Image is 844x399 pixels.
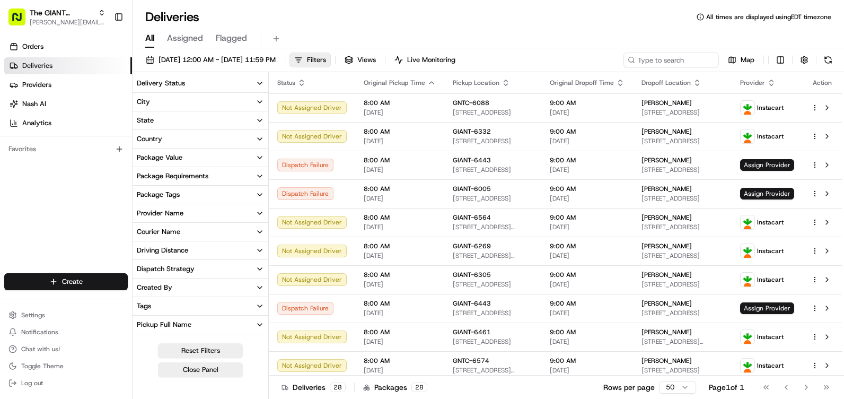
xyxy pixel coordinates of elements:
button: Toggle Theme [4,359,128,374]
button: Start new chat [180,105,193,117]
span: [STREET_ADDRESS] [641,137,723,145]
span: [DATE] [550,108,625,117]
span: [PERSON_NAME] [641,127,692,136]
span: 9:00 AM [550,299,625,308]
div: 28 [330,383,346,392]
span: Knowledge Base [21,154,81,164]
span: [STREET_ADDRESS] [641,194,723,203]
span: Log out [21,379,43,387]
span: Map [741,55,754,65]
span: [DATE] [364,280,436,289]
span: [STREET_ADDRESS][PERSON_NAME][PERSON_NAME] [453,251,533,260]
span: 8:00 AM [364,328,436,336]
span: 8:00 AM [364,127,436,136]
span: [DATE] [550,337,625,346]
div: Package Requirements [137,171,208,181]
span: [DATE] [364,108,436,117]
span: Instacart [757,132,784,141]
div: Country [137,134,162,144]
div: 📗 [11,155,19,163]
button: The GIANT Company[PERSON_NAME][EMAIL_ADDRESS][PERSON_NAME][DOMAIN_NAME] [4,4,110,30]
button: Country [133,130,268,148]
span: Orders [22,42,43,51]
button: Live Monitoring [390,53,460,67]
img: Nash [11,11,32,32]
span: Instacart [757,247,784,255]
img: profile_instacart_ahold_partner.png [741,129,754,143]
a: Orders [4,38,132,55]
span: [DATE] [550,309,625,317]
input: Clear [28,68,175,80]
button: [PERSON_NAME][EMAIL_ADDRESS][PERSON_NAME][DOMAIN_NAME] [30,18,105,27]
div: Delivery Status [137,79,185,88]
span: Instacart [757,361,784,370]
span: [STREET_ADDRESS] [641,166,723,174]
div: Package Tags [137,190,180,199]
span: [DATE] [364,366,436,375]
span: 9:00 AM [550,127,625,136]
span: Deliveries [22,61,52,71]
span: GIANT-6443 [453,156,491,164]
span: [DATE] [364,166,436,174]
span: API Documentation [100,154,170,164]
img: profile_instacart_ahold_partner.png [741,273,754,287]
button: Map [723,53,759,67]
span: [DATE] [550,251,625,260]
button: Delivery Status [133,74,268,92]
span: [STREET_ADDRESS] [641,366,723,375]
img: 1736555255976-a54dd68f-1ca7-489b-9aae-adbdc363a1c4 [11,101,30,120]
button: Notifications [4,325,128,340]
span: Create [62,277,83,287]
span: [PERSON_NAME] [641,242,692,250]
button: Views [340,53,381,67]
span: [DATE] [550,223,625,231]
span: [DATE] [364,337,436,346]
span: 8:00 AM [364,271,436,279]
span: [DATE] [364,194,436,203]
a: Analytics [4,115,132,132]
span: [STREET_ADDRESS] [453,166,533,174]
span: GIANT-6005 [453,185,491,193]
input: Type to search [623,53,719,67]
span: All times are displayed using EDT timezone [706,13,831,21]
span: Status [277,79,295,87]
span: Assign Provider [740,188,794,199]
div: 28 [411,383,427,392]
a: 📗Knowledge Base [6,150,85,169]
button: Pickup Business Name [133,334,268,352]
div: Driving Distance [137,246,188,255]
div: 💻 [90,155,98,163]
p: Welcome 👋 [11,42,193,59]
button: [DATE] 12:00 AM - [DATE] 11:59 PM [141,53,280,67]
span: Instacart [757,218,784,227]
button: The GIANT Company [30,7,94,18]
span: [PERSON_NAME] [641,328,692,336]
span: [PERSON_NAME] [641,99,692,107]
span: GIANT-6443 [453,299,491,308]
span: [DATE] [550,166,625,174]
span: Providers [22,80,51,90]
button: Created By [133,279,268,297]
button: Log out [4,376,128,391]
span: 8:00 AM [364,357,436,365]
span: GIANT-6305 [453,271,491,279]
span: 9:00 AM [550,271,625,279]
button: Provider Name [133,204,268,222]
img: profile_instacart_ahold_partner.png [741,215,754,229]
span: GIANT-6269 [453,242,491,250]
span: [PERSON_NAME] [641,299,692,308]
div: Deliveries [282,382,346,393]
button: Close Panel [158,362,243,377]
div: Package Value [137,153,182,162]
div: We're available if you need us! [36,112,134,120]
span: Pickup Location [453,79,499,87]
span: [STREET_ADDRESS] [453,337,533,346]
p: Rows per page [603,382,655,393]
span: 9:00 AM [550,213,625,222]
span: 9:00 AM [550,99,625,107]
span: [STREET_ADDRESS] [453,108,533,117]
div: State [137,116,154,125]
button: Reset Filters [158,343,243,358]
